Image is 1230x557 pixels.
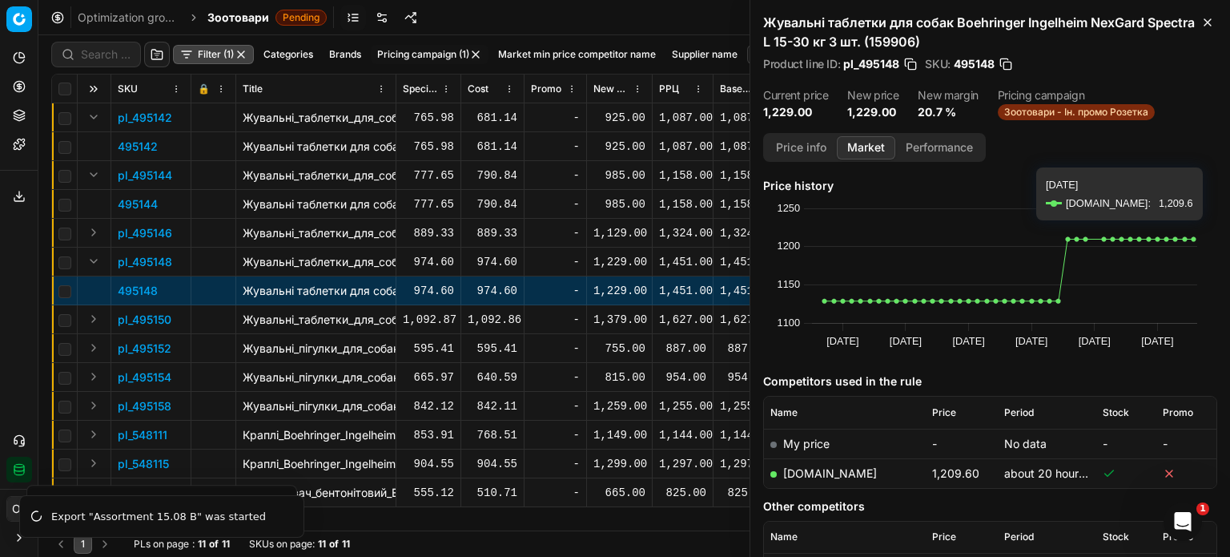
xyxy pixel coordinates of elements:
span: РРЦ [659,83,679,95]
button: Go to next page [95,535,115,554]
button: Supplier name [665,45,744,64]
div: 954.00 [720,369,768,385]
div: 595.41 [468,341,517,357]
button: Expand [84,252,103,271]
button: Bulk update [747,45,833,64]
p: pl_495158 [118,398,171,414]
button: Expand [84,165,103,184]
span: New promo price [593,83,629,95]
div: 1,144.00 [659,427,706,443]
div: - [531,168,580,184]
span: pl_495148 [843,56,899,72]
div: - [531,225,580,241]
div: 842.12 [403,398,454,414]
span: SKUs on page : [249,538,315,551]
div: - [531,196,580,212]
span: Base price [720,83,752,95]
p: Жувальні_таблетки_для_собак_Boehringer_Ingelheim_NexGard_Spectra_М_7.5-15_кг_3_шт._(159905) [243,225,389,241]
button: Go to previous page [51,535,70,554]
button: Expand [84,338,103,357]
strong: 11 [342,538,350,551]
a: [DOMAIN_NAME] [783,466,877,480]
div: 842.11 [468,398,517,414]
div: 974.60 [403,254,454,270]
td: - [926,429,998,458]
span: about 20 hours ago [1004,466,1107,480]
dt: New margin [918,90,979,101]
h5: Competitors used in the rule [763,373,1217,389]
p: Жувальні_таблетки_для_собак_NexGard_Spectra_Boehringer_Ingelheim_XS_2-3.5_кг_3_шт._(159903) [243,110,389,126]
p: pl_495154 [118,369,171,385]
span: Price [932,531,956,543]
button: Market [837,136,895,159]
div: 1,092.86 [468,312,517,328]
p: pl_495142 [118,110,172,126]
td: - [1156,429,1216,458]
button: Performance [895,136,983,159]
div: 1,297.00 [659,456,706,472]
text: [DATE] [1079,335,1111,347]
strong: 11 [198,538,206,551]
p: Жувальні_пігулки_для_собак_Boehringer_Ingelheim_NexGard_25-50_кг_3_шт._(159902) [243,398,389,414]
span: Title [243,83,263,95]
div: 825.00 [720,485,768,501]
div: 665.00 [593,485,645,501]
div: - [531,398,580,414]
span: PLs on page [134,538,189,551]
div: - [531,254,580,270]
div: 1,255.00 [720,398,768,414]
button: pl_495150 [118,312,171,328]
span: Зоотовари [207,10,269,26]
a: Optimization groups [78,10,180,26]
button: Expand [84,396,103,415]
div: 985.00 [593,168,645,184]
div: 1,087.00 [659,110,706,126]
span: Period [1004,531,1034,543]
span: 495148 [954,56,995,72]
div: - [531,456,580,472]
div: 974.60 [403,283,454,299]
p: Краплі_Boehringer_Ingelheim_NexGard_Combo_для_котів_вагою_від_2.5_кг_до_7.5_кг_2.7_мл_(3_шт._х_0.... [243,456,389,472]
button: 495144 [118,196,158,212]
p: pl_495146 [118,225,172,241]
p: Жувальні_таблетки_для_собак_Boehringer_Ingelheim_NexGard_Spectra_S_3.5-7.5_кг_3_шт._(159904) [243,168,389,184]
div: 1,259.00 [593,398,645,414]
span: ОГ [7,497,31,521]
dt: Current price [763,90,828,101]
p: 495148 [118,283,158,299]
button: pl_495144 [118,168,172,184]
span: SKU : [925,59,951,70]
nav: pagination [51,535,115,554]
h5: Other competitors [763,498,1217,515]
div: - [531,369,580,385]
div: 681.14 [468,110,517,126]
div: 777.65 [403,196,454,212]
div: 1,158.00 [720,196,768,212]
p: pl_495148 [118,254,172,270]
button: ОГ [6,496,32,522]
div: - [531,341,580,357]
div: 640.59 [468,369,517,385]
div: 974.60 [468,283,517,299]
p: Жувальні таблетки для собак Boehringer Ingelheim NexGard Spectra L 15-30 кг 3 шт. (159906) [243,283,389,299]
p: pl_495152 [118,341,171,357]
span: Promo [531,83,561,95]
dt: New price [847,90,898,101]
div: 1,299.00 [593,456,645,472]
div: - [531,139,580,155]
div: 1,144.00 [720,427,768,443]
text: [DATE] [890,335,922,347]
strong: 11 [318,538,326,551]
button: Expand [84,107,103,127]
span: Period [1004,406,1034,419]
div: 1,379.00 [593,312,645,328]
iframe: Intercom live chat [1164,503,1202,541]
p: Жувальні_таблетки_для_собак_Boehringer_Ingelheim_NexGard_Spectra_L_15-30_кг_3_шт._(159906) [243,254,389,270]
span: Name [770,406,798,419]
td: - [1096,429,1156,458]
button: Market min price competitor name [492,45,662,64]
span: Price [932,406,956,419]
button: pl_548111 [118,427,167,443]
div: 1,087.00 [720,110,768,126]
